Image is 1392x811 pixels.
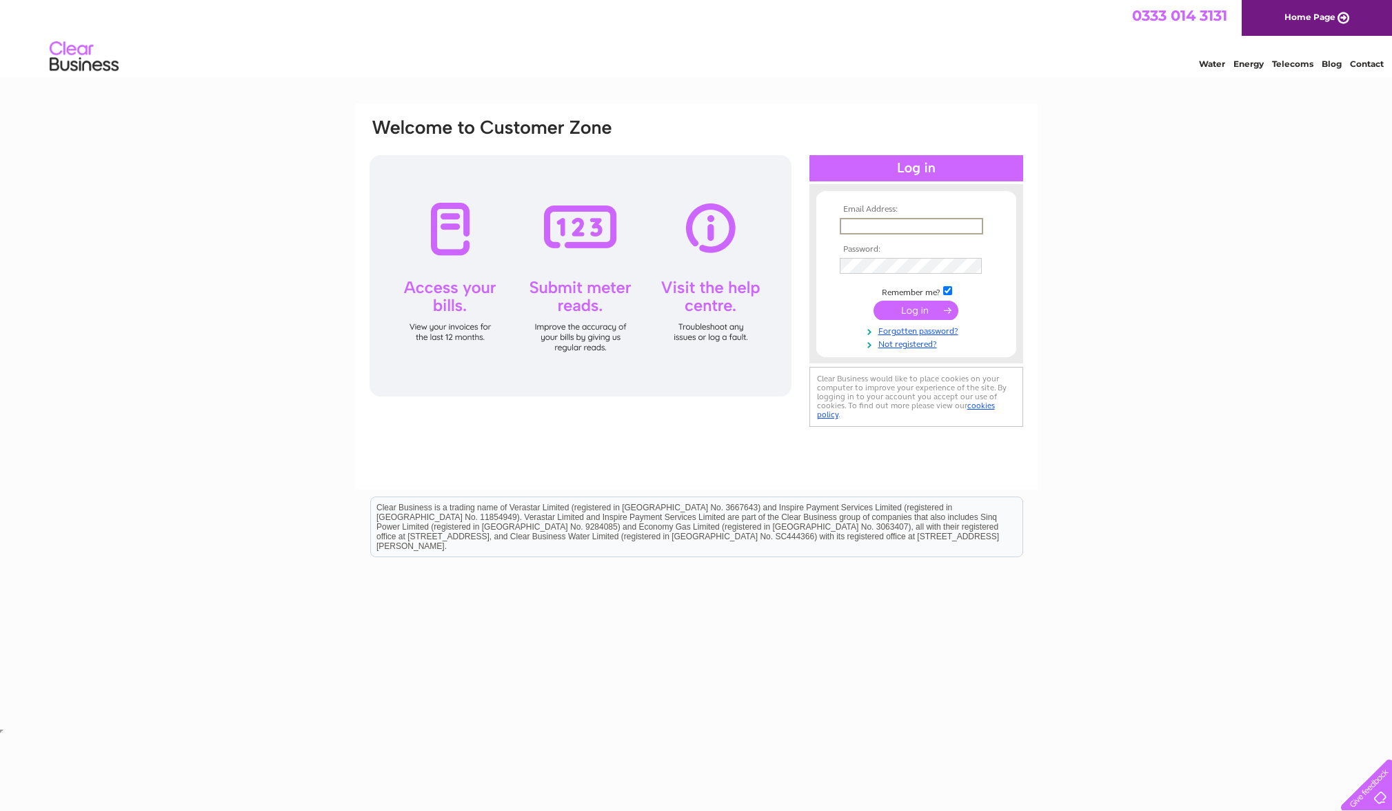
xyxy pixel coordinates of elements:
[1272,59,1313,69] a: Telecoms
[1199,59,1225,69] a: Water
[1350,59,1384,69] a: Contact
[1322,59,1342,69] a: Blog
[840,337,996,350] a: Not registered?
[817,401,995,419] a: cookies policy
[836,245,996,254] th: Password:
[874,301,958,320] input: Submit
[840,323,996,337] a: Forgotten password?
[836,205,996,214] th: Email Address:
[1132,7,1227,24] a: 0333 014 3131
[809,367,1023,427] div: Clear Business would like to place cookies on your computer to improve your experience of the sit...
[836,284,996,298] td: Remember me?
[1233,59,1264,69] a: Energy
[49,36,119,78] img: logo.png
[371,8,1022,67] div: Clear Business is a trading name of Verastar Limited (registered in [GEOGRAPHIC_DATA] No. 3667643...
